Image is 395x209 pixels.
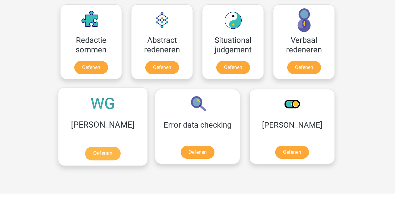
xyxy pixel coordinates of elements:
[216,61,250,74] a: Oefenen
[287,61,321,74] a: Oefenen
[145,61,179,74] a: Oefenen
[275,146,309,159] a: Oefenen
[74,61,108,74] a: Oefenen
[85,147,120,160] a: Oefenen
[181,146,214,159] a: Oefenen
